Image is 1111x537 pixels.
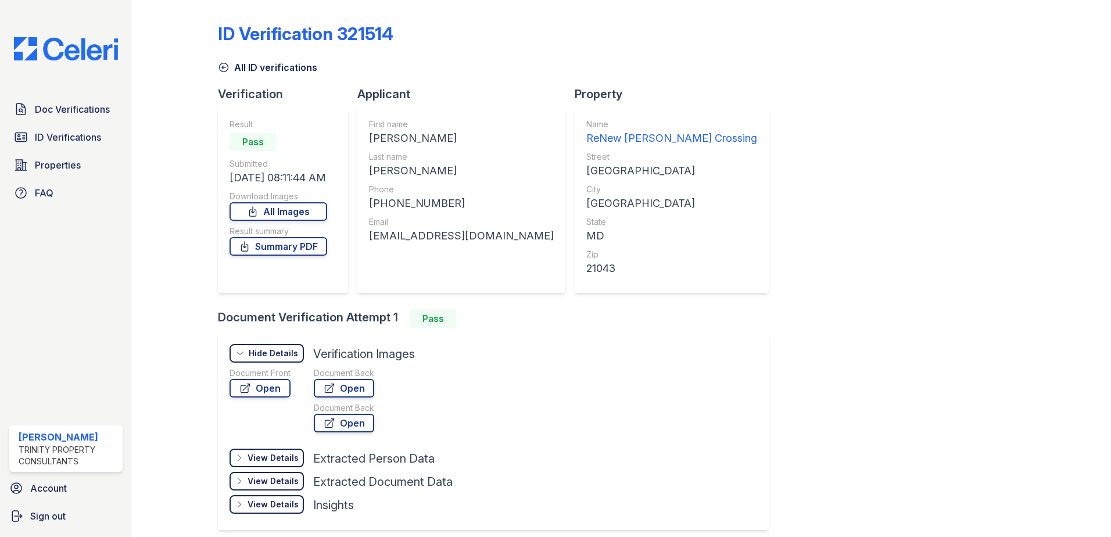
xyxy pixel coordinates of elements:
[35,102,110,116] span: Doc Verifications
[1062,491,1099,525] iframe: chat widget
[369,130,554,146] div: [PERSON_NAME]
[230,202,327,221] a: All Images
[314,414,374,432] a: Open
[248,499,299,510] div: View Details
[9,98,123,121] a: Doc Verifications
[230,158,327,170] div: Submitted
[586,249,757,260] div: Zip
[248,452,299,464] div: View Details
[249,348,298,359] div: Hide Details
[357,86,575,102] div: Applicant
[313,474,453,490] div: Extracted Document Data
[218,23,393,44] div: ID Verification 321514
[586,260,757,277] div: 21043
[230,170,327,186] div: [DATE] 08:11:44 AM
[313,346,415,362] div: Verification Images
[230,225,327,237] div: Result summary
[19,444,118,467] div: Trinity Property Consultants
[230,237,327,256] a: Summary PDF
[575,86,778,102] div: Property
[410,309,456,328] div: Pass
[230,367,291,379] div: Document Front
[5,477,127,500] a: Account
[369,119,554,130] div: First name
[5,504,127,528] a: Sign out
[230,119,327,130] div: Result
[586,151,757,163] div: Street
[313,450,435,467] div: Extracted Person Data
[314,367,374,379] div: Document Back
[586,130,757,146] div: ReNew [PERSON_NAME] Crossing
[369,184,554,195] div: Phone
[230,379,291,398] a: Open
[5,37,127,60] img: CE_Logo_Blue-a8612792a0a2168367f1c8372b55b34899dd931a85d93a1a3d3e32e68fde9ad4.png
[218,60,317,74] a: All ID verifications
[369,163,554,179] div: [PERSON_NAME]
[586,119,757,146] a: Name ReNew [PERSON_NAME] Crossing
[369,195,554,212] div: [PHONE_NUMBER]
[218,309,778,328] div: Document Verification Attempt 1
[30,481,67,495] span: Account
[586,195,757,212] div: [GEOGRAPHIC_DATA]
[586,184,757,195] div: City
[586,163,757,179] div: [GEOGRAPHIC_DATA]
[35,158,81,172] span: Properties
[248,475,299,487] div: View Details
[369,228,554,244] div: [EMAIL_ADDRESS][DOMAIN_NAME]
[586,228,757,244] div: MD
[9,126,123,149] a: ID Verifications
[586,119,757,130] div: Name
[35,186,53,200] span: FAQ
[35,130,101,144] span: ID Verifications
[314,379,374,398] a: Open
[230,133,276,151] div: Pass
[9,181,123,205] a: FAQ
[230,191,327,202] div: Download Images
[586,216,757,228] div: State
[30,509,66,523] span: Sign out
[314,402,374,414] div: Document Back
[313,497,354,513] div: Insights
[369,216,554,228] div: Email
[218,86,357,102] div: Verification
[9,153,123,177] a: Properties
[369,151,554,163] div: Last name
[19,430,118,444] div: [PERSON_NAME]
